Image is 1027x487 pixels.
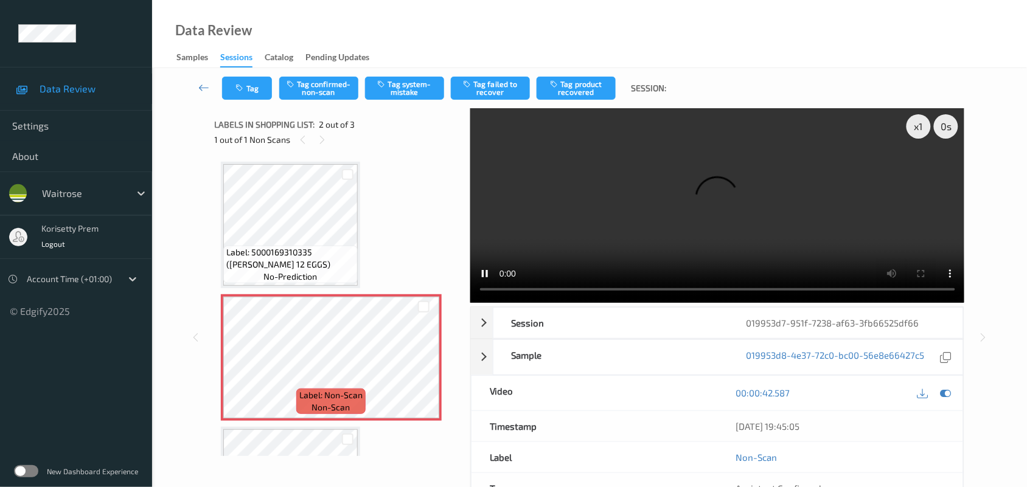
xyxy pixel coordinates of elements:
[263,271,317,283] span: no-prediction
[305,51,369,66] div: Pending Updates
[907,114,931,139] div: x 1
[471,339,964,375] div: Sample019953d8-4e37-72c0-bc00-56e8e66427c5
[736,387,790,399] a: 00:00:42.587
[176,49,220,66] a: Samples
[471,307,964,339] div: Session019953d7-951f-7238-af63-3fb66525df66
[265,51,293,66] div: Catalog
[493,308,728,338] div: Session
[220,49,265,67] a: Sessions
[537,77,616,100] button: Tag product recovered
[215,132,462,147] div: 1 out of 1 Non Scans
[747,349,925,365] a: 019953d8-4e37-72c0-bc00-56e8e66427c5
[736,420,945,432] div: [DATE] 19:45:05
[215,119,315,131] span: Labels in shopping list:
[226,246,355,271] span: Label: 5000169310335 ([PERSON_NAME] 12 EGGS)
[176,51,208,66] div: Samples
[312,401,350,413] span: non-scan
[279,77,358,100] button: Tag confirmed-non-scan
[305,49,381,66] a: Pending Updates
[222,77,272,100] button: Tag
[265,49,305,66] a: Catalog
[472,376,717,410] div: Video
[299,389,363,401] span: Label: Non-Scan
[736,451,777,463] a: Non-Scan
[451,77,530,100] button: Tag failed to recover
[319,119,355,131] span: 2 out of 3
[365,77,444,100] button: Tag system-mistake
[472,411,717,441] div: Timestamp
[472,442,717,472] div: Label
[493,340,728,375] div: Sample
[631,82,666,94] span: Session:
[175,24,252,36] div: Data Review
[220,51,252,67] div: Sessions
[934,114,958,139] div: 0 s
[728,308,963,338] div: 019953d7-951f-7238-af63-3fb66525df66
